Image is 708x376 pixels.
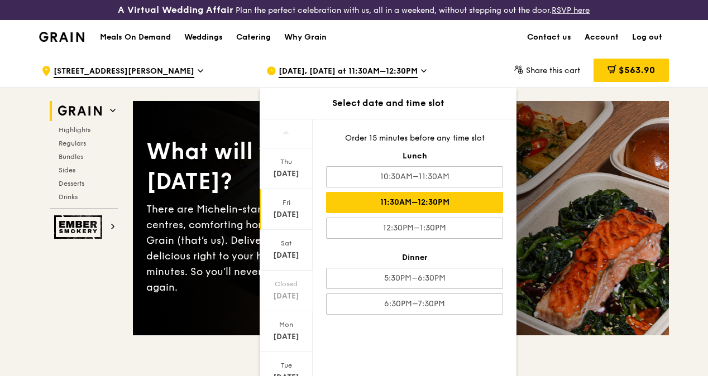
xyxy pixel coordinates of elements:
span: Drinks [59,193,78,201]
span: Bundles [59,153,83,161]
div: 12:30PM–1:30PM [326,218,503,239]
div: Tue [261,361,311,370]
img: Ember Smokery web logo [54,215,106,239]
div: [DATE] [261,209,311,220]
div: Why Grain [284,21,327,54]
div: [DATE] [261,168,311,180]
span: Desserts [59,180,84,187]
a: Catering [229,21,278,54]
span: [DATE], [DATE] at 11:30AM–12:30PM [279,66,418,78]
div: [DATE] [261,250,311,261]
div: Sat [261,239,311,248]
a: Why Grain [278,21,333,54]
div: [DATE] [261,331,311,343]
span: Share this cart [526,66,580,75]
span: Regulars [59,139,86,147]
a: GrainGrain [39,20,84,53]
div: Dinner [326,252,503,263]
div: Thu [261,157,311,166]
a: Weddings [178,21,229,54]
h1: Meals On Demand [100,32,171,43]
a: Contact us [520,21,578,54]
div: Order 15 minutes before any time slot [326,133,503,144]
a: Log out [625,21,669,54]
div: [DATE] [261,291,311,302]
span: [STREET_ADDRESS][PERSON_NAME] [54,66,194,78]
div: There are Michelin-star restaurants, hawker centres, comforting home-cooked classics… and Grain (... [146,201,401,295]
span: Highlights [59,126,90,134]
div: Mon [261,320,311,329]
img: Grain web logo [54,101,106,121]
span: $563.90 [619,65,655,75]
img: Grain [39,32,84,42]
span: Sides [59,166,75,174]
div: 11:30AM–12:30PM [326,192,503,213]
div: 6:30PM–7:30PM [326,293,503,315]
div: Closed [261,279,311,288]
div: What will you eat [DATE]? [146,137,401,197]
div: Select date and time slot [260,97,516,110]
div: 10:30AM–11:30AM [326,166,503,187]
a: Account [578,21,625,54]
div: Fri [261,198,311,207]
div: 5:30PM–6:30PM [326,268,503,289]
div: Plan the perfect celebration with us, all in a weekend, without stepping out the door. [118,4,590,16]
div: Weddings [184,21,223,54]
div: Catering [236,21,271,54]
h3: A Virtual Wedding Affair [118,4,233,16]
div: Lunch [326,151,503,162]
a: RSVP here [552,6,590,15]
